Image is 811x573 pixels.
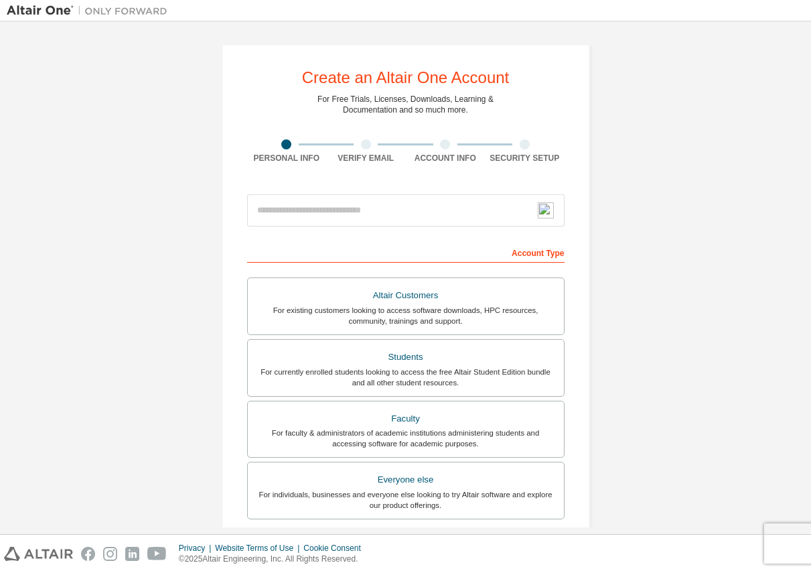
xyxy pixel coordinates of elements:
img: instagram.svg [103,547,117,561]
div: Cookie Consent [303,543,368,554]
div: For existing customers looking to access software downloads, HPC resources, community, trainings ... [256,305,556,326]
div: For currently enrolled students looking to access the free Altair Student Edition bundle and all ... [256,367,556,388]
div: Account Type [247,241,565,263]
img: youtube.svg [147,547,167,561]
img: Altair One [7,4,174,17]
p: © 2025 Altair Engineering, Inc. All Rights Reserved. [179,554,369,565]
div: Students [256,348,556,367]
div: Verify Email [326,153,406,164]
div: Create an Altair One Account [302,70,510,86]
div: Personal Info [247,153,327,164]
img: linkedin.svg [125,547,139,561]
div: Privacy [179,543,215,554]
div: Everyone else [256,470,556,489]
div: Faculty [256,409,556,428]
div: Account Info [406,153,486,164]
div: Altair Customers [256,286,556,305]
img: altair_logo.svg [4,547,73,561]
img: facebook.svg [81,547,95,561]
div: For faculty & administrators of academic institutions administering students and accessing softwa... [256,428,556,449]
div: Website Terms of Use [215,543,303,554]
div: For individuals, businesses and everyone else looking to try Altair software and explore our prod... [256,489,556,511]
div: Security Setup [485,153,565,164]
div: For Free Trials, Licenses, Downloads, Learning & Documentation and so much more. [317,94,494,115]
img: npw-badge-icon.svg [538,202,554,218]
